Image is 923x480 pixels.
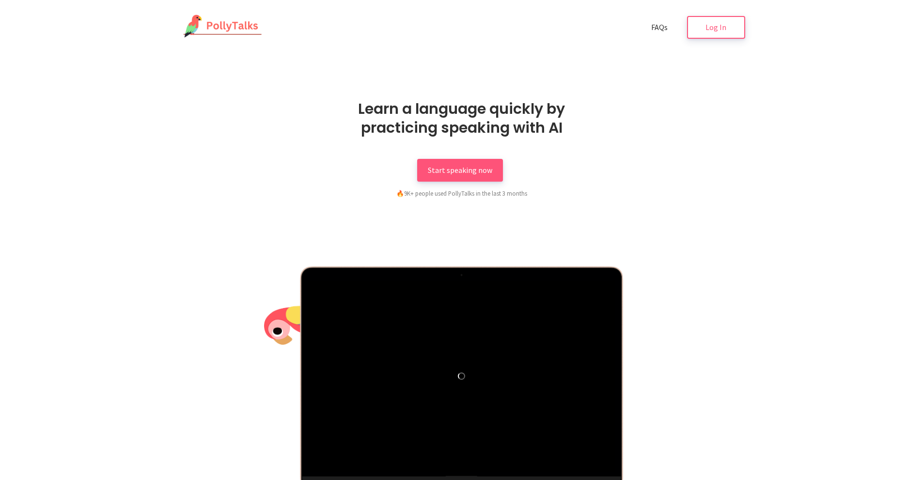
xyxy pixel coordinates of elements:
h1: Learn a language quickly by practicing speaking with AI [329,99,595,137]
a: FAQs [641,16,678,39]
span: Log In [705,22,726,32]
div: 9K+ people used PollyTalks in the last 3 months [345,188,578,198]
a: Start speaking now [417,159,503,182]
span: Start speaking now [428,165,492,175]
img: PollyTalks Logo [178,15,263,39]
a: Log In [687,16,745,39]
span: FAQs [651,22,668,32]
span: fire [396,189,404,197]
